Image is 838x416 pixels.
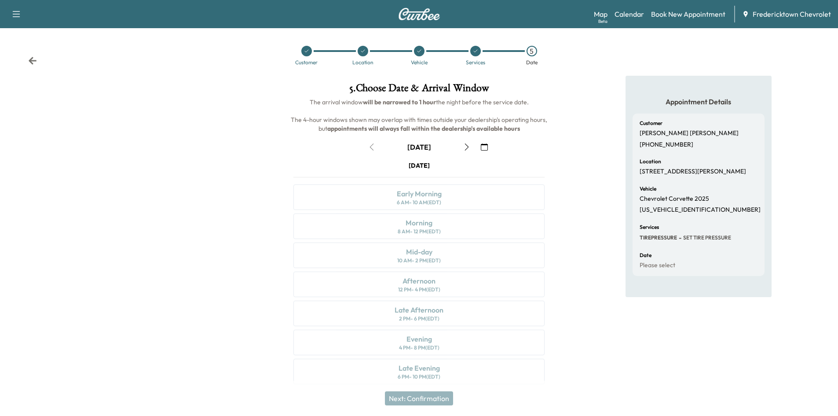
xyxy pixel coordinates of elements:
[615,9,644,19] a: Calendar
[640,159,661,164] h6: Location
[598,18,607,25] div: Beta
[640,195,709,203] p: Chevrolet Corvette 2025
[640,225,659,230] h6: Services
[640,186,656,191] h6: Vehicle
[352,60,373,65] div: Location
[411,60,428,65] div: Vehicle
[640,261,675,269] p: Please select
[681,234,731,241] span: SET TIRE PRESSURE
[633,97,765,107] h5: Appointment Details
[640,141,693,149] p: [PHONE_NUMBER]
[640,234,677,241] span: TIREPRESSURE
[295,60,318,65] div: Customer
[398,8,440,20] img: Curbee Logo
[651,9,725,19] a: Book New Appointment
[466,60,485,65] div: Services
[286,83,552,98] h1: 5 . Choose Date & Arrival Window
[409,161,430,170] div: [DATE]
[640,206,761,214] p: [US_VEHICLE_IDENTIFICATION_NUMBER]
[327,125,520,133] b: appointments will always fall within the dealership's available hours
[526,60,538,65] div: Date
[28,56,37,65] div: Back
[753,9,831,19] span: Fredericktown Chevrolet
[291,98,549,133] span: The arrival window the night before the service date. The 4-hour windows shown may overlap with t...
[640,121,662,126] h6: Customer
[594,9,607,19] a: MapBeta
[640,168,746,176] p: [STREET_ADDRESS][PERSON_NAME]
[407,142,431,152] div: [DATE]
[640,253,651,258] h6: Date
[640,129,739,137] p: [PERSON_NAME] [PERSON_NAME]
[527,46,537,56] div: 5
[677,233,681,242] span: -
[363,98,436,106] b: will be narrowed to 1 hour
